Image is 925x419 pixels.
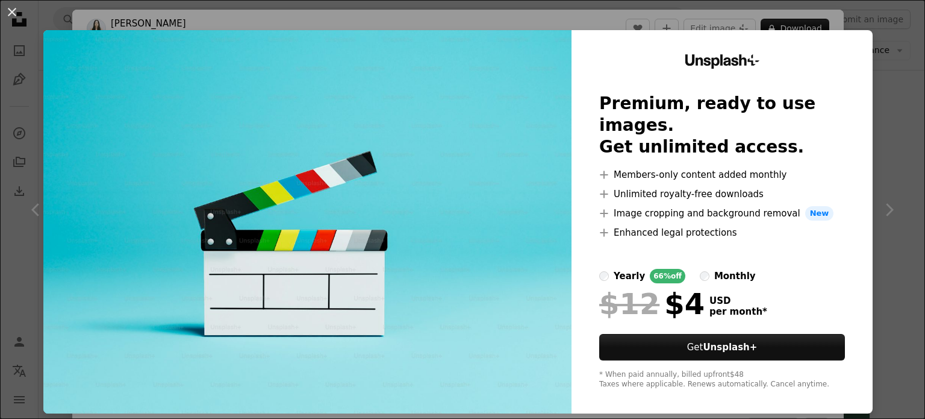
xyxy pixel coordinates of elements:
div: monthly [714,269,756,283]
span: $12 [599,288,659,320]
li: Members-only content added monthly [599,168,845,182]
input: monthly [700,271,709,281]
li: Image cropping and background removal [599,206,845,221]
button: GetUnsplash+ [599,334,845,361]
span: per month * [709,306,767,317]
div: * When paid annually, billed upfront $48 Taxes where applicable. Renews automatically. Cancel any... [599,370,845,389]
li: Enhanced legal protections [599,225,845,240]
div: yearly [614,269,645,283]
span: New [805,206,834,221]
div: 66% off [650,269,685,283]
li: Unlimited royalty-free downloads [599,187,845,201]
div: $4 [599,288,705,320]
span: USD [709,295,767,306]
h2: Premium, ready to use images. Get unlimited access. [599,93,845,158]
strong: Unsplash+ [703,342,757,353]
input: yearly66%off [599,271,609,281]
